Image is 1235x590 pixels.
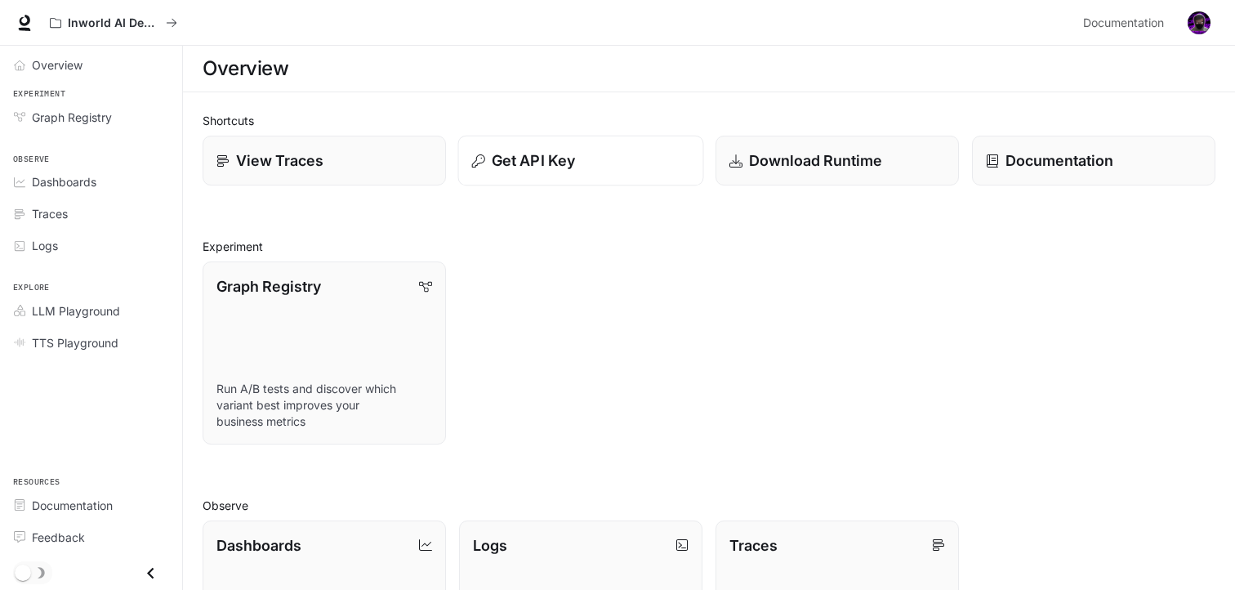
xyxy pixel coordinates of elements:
[1183,7,1215,39] button: User avatar
[203,261,446,445] a: Graph RegistryRun A/B tests and discover which variant best improves your business metrics
[203,112,1215,129] h2: Shortcuts
[32,109,112,126] span: Graph Registry
[1005,150,1113,172] p: Documentation
[32,173,96,190] span: Dashboards
[7,523,176,552] a: Feedback
[1083,13,1164,34] span: Documentation
[7,231,176,260] a: Logs
[492,150,575,172] p: Get API Key
[32,205,68,222] span: Traces
[7,297,176,325] a: LLM Playground
[1188,11,1210,34] img: User avatar
[716,136,959,185] a: Download Runtime
[32,334,118,351] span: TTS Playground
[972,136,1215,185] a: Documentation
[216,275,321,297] p: Graph Registry
[32,529,85,546] span: Feedback
[7,199,176,228] a: Traces
[68,16,159,30] p: Inworld AI Demos
[1077,7,1176,39] a: Documentation
[15,563,31,581] span: Dark mode toggle
[203,52,288,85] h1: Overview
[32,237,58,254] span: Logs
[7,51,176,79] a: Overview
[203,238,1215,255] h2: Experiment
[7,103,176,132] a: Graph Registry
[749,150,882,172] p: Download Runtime
[132,556,169,590] button: Close drawer
[216,381,432,430] p: Run A/B tests and discover which variant best improves your business metrics
[42,7,185,39] button: All workspaces
[32,56,82,74] span: Overview
[32,302,120,320] span: LLM Playground
[7,329,176,357] a: TTS Playground
[458,136,704,186] button: Get API Key
[216,534,301,556] p: Dashboards
[32,497,113,514] span: Documentation
[203,136,446,185] a: View Traces
[473,534,507,556] p: Logs
[203,497,1215,514] h2: Observe
[729,534,778,556] p: Traces
[236,150,323,172] p: View Traces
[7,491,176,520] a: Documentation
[7,168,176,196] a: Dashboards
